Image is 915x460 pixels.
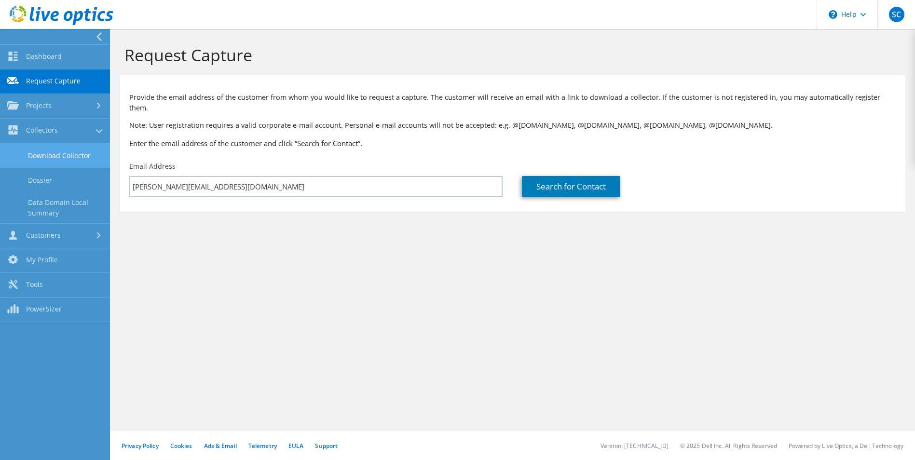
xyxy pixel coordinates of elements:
[829,10,837,19] svg: \n
[522,176,620,197] a: Search for Contact
[601,442,669,450] li: Version: [TECHNICAL_ID]
[129,120,896,131] p: Note: User registration requires a valid corporate e-mail account. Personal e-mail accounts will ...
[122,442,159,450] a: Privacy Policy
[129,138,896,149] h3: Enter the email address of the customer and click “Search for Contact”.
[680,442,777,450] li: © 2025 Dell Inc. All Rights Reserved
[288,442,303,450] a: EULA
[170,442,192,450] a: Cookies
[129,92,896,113] p: Provide the email address of the customer from whom you would like to request a capture. The cust...
[248,442,277,450] a: Telemetry
[789,442,903,450] li: Powered by Live Optics, a Dell Technology
[204,442,237,450] a: Ads & Email
[124,45,896,65] h1: Request Capture
[889,7,904,22] span: SC
[129,162,176,171] label: Email Address
[315,442,338,450] a: Support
